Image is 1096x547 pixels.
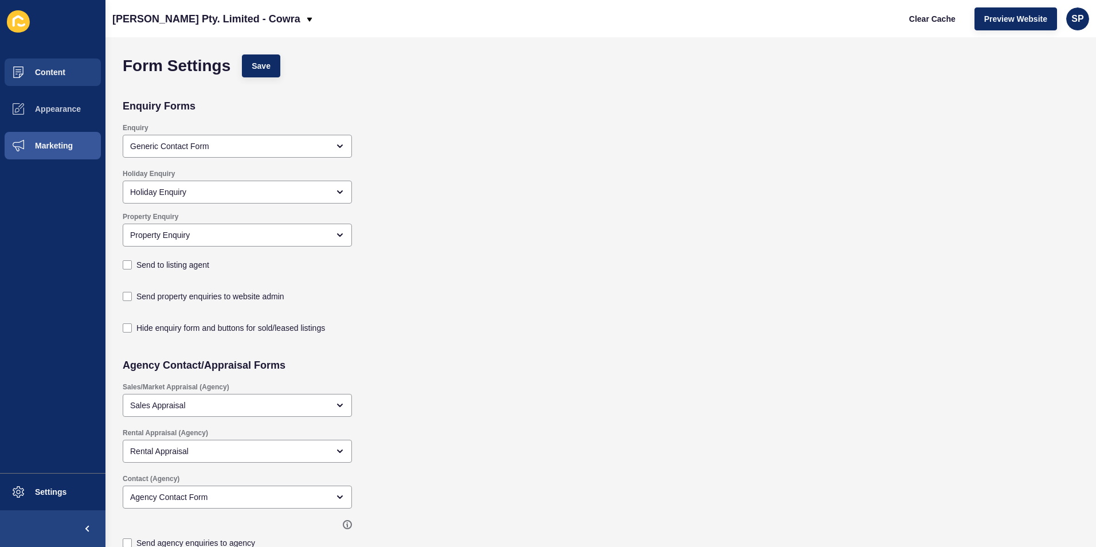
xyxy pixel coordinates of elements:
div: open menu [123,181,352,204]
div: open menu [123,486,352,509]
span: SP [1071,13,1083,25]
span: Preview Website [984,13,1047,25]
h2: Agency Contact/Appraisal Forms [123,360,285,371]
label: Sales/Market Appraisal (Agency) [123,382,229,392]
h1: Form Settings [123,60,230,72]
span: Clear Cache [909,13,956,25]
label: Rental Appraisal (Agency) [123,428,208,437]
div: open menu [123,135,352,158]
label: Property Enquiry [123,212,178,221]
button: Save [242,54,280,77]
button: Clear Cache [899,7,965,30]
label: Contact (Agency) [123,474,179,483]
label: Hide enquiry form and buttons for sold/leased listings [136,322,325,334]
p: [PERSON_NAME] Pty. Limited - Cowra [112,5,300,33]
label: Send property enquiries to website admin [136,291,284,302]
h2: Enquiry Forms [123,100,195,112]
label: Enquiry [123,123,148,132]
div: open menu [123,224,352,247]
div: open menu [123,440,352,463]
label: Holiday Enquiry [123,169,175,178]
span: Save [252,60,271,72]
div: open menu [123,394,352,417]
label: Send to listing agent [136,259,209,271]
button: Preview Website [974,7,1057,30]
